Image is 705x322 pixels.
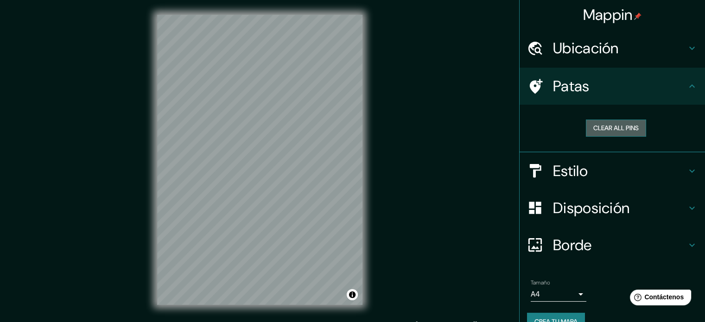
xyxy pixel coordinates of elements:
font: Tamaño [531,279,550,286]
div: Disposición [520,189,705,227]
font: Disposición [553,198,629,218]
canvas: Mapa [157,15,362,305]
button: Clear all pins [586,120,646,137]
font: Estilo [553,161,588,181]
div: A4 [531,287,586,302]
font: Ubicación [553,38,619,58]
button: Activar o desactivar atribución [347,289,358,300]
div: Borde [520,227,705,264]
div: Ubicación [520,30,705,67]
font: Patas [553,76,590,96]
div: Patas [520,68,705,105]
div: Estilo [520,152,705,189]
img: pin-icon.png [634,13,641,20]
font: Mappin [583,5,633,25]
font: A4 [531,289,540,299]
font: Borde [553,235,592,255]
iframe: Lanzador de widgets de ayuda [622,286,695,312]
